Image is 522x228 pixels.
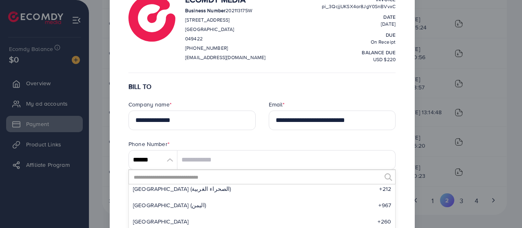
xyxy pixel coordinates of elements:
span: [GEOGRAPHIC_DATA] [133,217,189,226]
label: Email [269,100,285,108]
span: pi_3QcjjUKSX4ar8JgY0SnBVvxC [322,3,396,10]
label: Company name [128,100,172,108]
span: [GEOGRAPHIC_DATA] (‫اليمن‬‎) [133,201,206,209]
span: On Receipt [371,38,396,45]
strong: Business Number [185,7,226,14]
span: +212 [379,185,391,193]
p: Due [322,30,396,40]
span: USD $220 [373,56,396,63]
iframe: Chat [487,191,516,222]
p: [PHONE_NUMBER] [185,43,265,53]
h6: BILL TO [128,83,396,91]
span: [GEOGRAPHIC_DATA] (‫الصحراء الغربية‬‎) [133,185,231,193]
p: [STREET_ADDRESS] [185,15,265,25]
p: [EMAIL_ADDRESS][DOMAIN_NAME] [185,53,265,62]
span: +967 [378,201,391,209]
p: Date [322,12,396,22]
p: 202113175W [185,6,265,15]
span: [DATE] [381,20,396,27]
p: [GEOGRAPHIC_DATA] [185,24,265,34]
p: balance due [322,48,396,58]
label: Phone Number [128,140,170,148]
span: +260 [378,217,391,226]
p: 049422 [185,34,265,44]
